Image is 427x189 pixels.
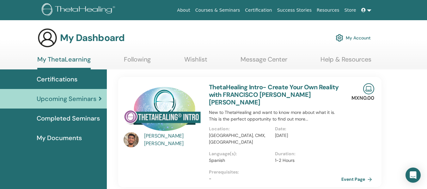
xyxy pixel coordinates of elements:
[184,56,207,68] a: Wishlist
[341,174,375,184] a: Event Page
[209,132,271,145] p: [GEOGRAPHIC_DATA], CMX, [GEOGRAPHIC_DATA]
[124,56,151,68] a: Following
[209,126,271,132] p: Location :
[406,168,421,183] div: Open Intercom Messenger
[37,114,100,123] span: Completed Seminars
[336,32,343,43] img: cog.svg
[275,126,338,132] p: Date :
[363,83,374,94] img: Live Online Seminar
[209,157,271,164] p: Spanish
[124,132,139,147] img: default.jpg
[320,56,371,68] a: Help & Resources
[193,4,243,16] a: Courses & Seminars
[342,4,359,16] a: Store
[37,56,91,69] a: My ThetaLearning
[209,169,341,175] p: Prerequisites :
[37,133,82,143] span: My Documents
[241,56,287,68] a: Message Center
[351,94,374,102] p: MXN0.00
[144,132,203,147] a: [PERSON_NAME] [PERSON_NAME]
[275,157,338,164] p: 1-2 Hours
[60,32,125,44] h3: My Dashboard
[124,83,201,134] img: ThetaHealing Intro- Create Your Own Reality
[42,3,117,17] img: logo.png
[336,31,371,45] a: My Account
[37,28,58,48] img: generic-user-icon.jpg
[314,4,342,16] a: Resources
[174,4,192,16] a: About
[37,94,96,103] span: Upcoming Seminars
[242,4,274,16] a: Certification
[275,132,338,139] p: [DATE]
[209,83,339,106] a: ThetaHealing Intro- Create Your Own Reality with FRANCISCO [PERSON_NAME] [PERSON_NAME]
[209,151,271,157] p: Language(s) :
[209,175,341,182] p: -
[209,109,341,122] p: New to ThetaHealing and want to know more about what it is. This is the perfect opportunity to fi...
[37,74,77,84] span: Certifications
[275,4,314,16] a: Success Stories
[275,151,338,157] p: Duration :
